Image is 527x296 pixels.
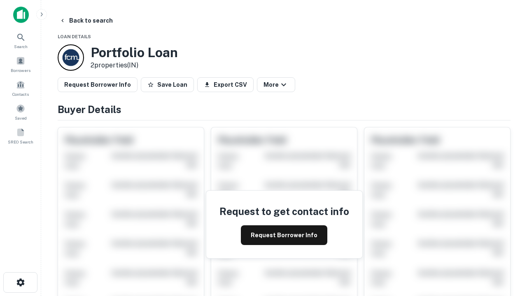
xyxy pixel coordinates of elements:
[11,67,30,74] span: Borrowers
[58,77,138,92] button: Request Borrower Info
[58,102,511,117] h4: Buyer Details
[12,91,29,97] span: Contacts
[257,77,295,92] button: More
[486,204,527,243] iframe: Chat Widget
[58,34,91,39] span: Loan Details
[2,125,39,147] a: SREO Search
[141,77,194,92] button: Save Loan
[219,204,349,219] h4: Request to get contact info
[2,77,39,99] a: Contacts
[14,43,28,50] span: Search
[13,7,29,23] img: capitalize-icon.png
[91,45,178,60] h3: Portfolio Loan
[197,77,254,92] button: Export CSV
[2,53,39,75] a: Borrowers
[15,115,27,121] span: Saved
[91,60,178,70] p: 2 properties (IN)
[241,225,327,245] button: Request Borrower Info
[56,13,116,28] button: Back to search
[2,101,39,123] a: Saved
[8,139,33,145] span: SREO Search
[2,29,39,51] a: Search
